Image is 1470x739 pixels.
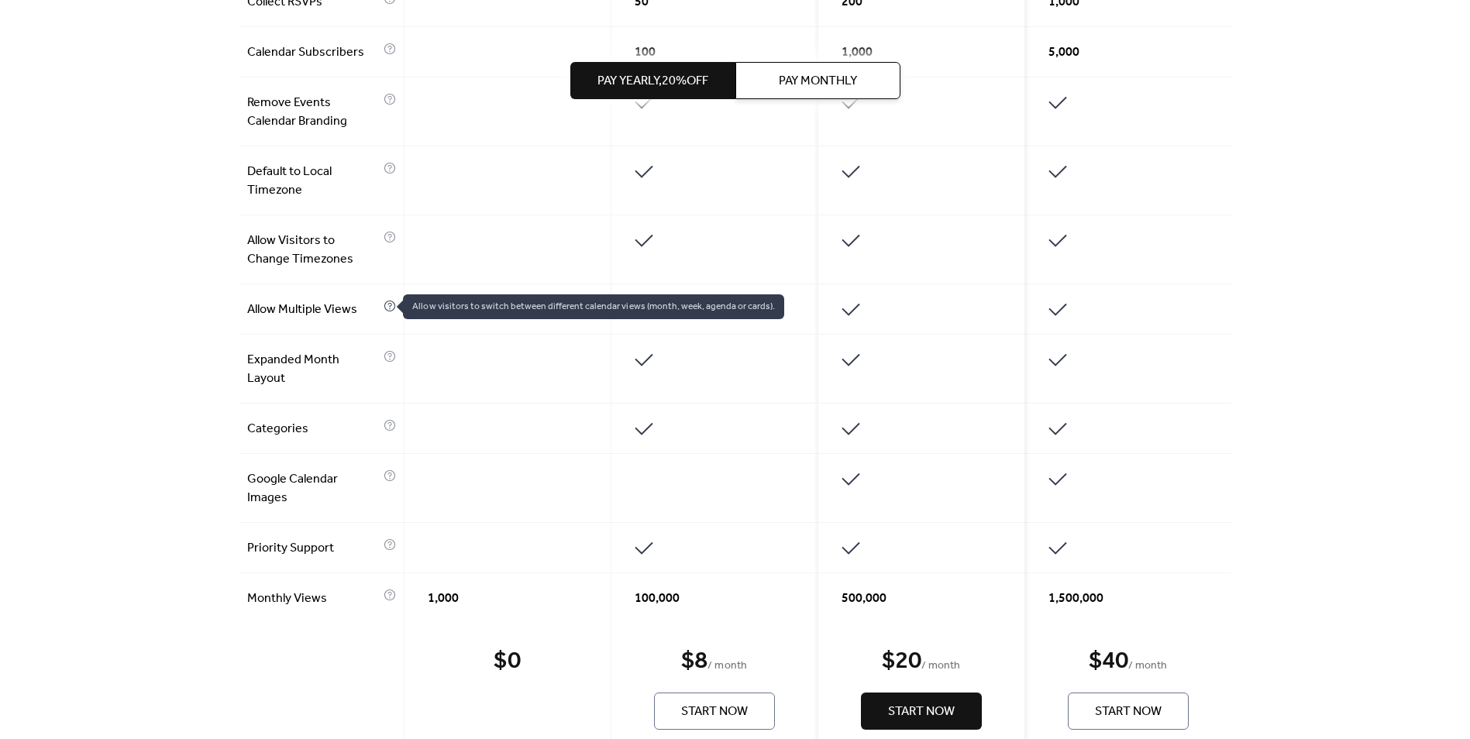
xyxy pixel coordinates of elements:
[707,657,746,675] span: / month
[247,94,380,131] span: Remove Events Calendar Branding
[1068,693,1189,730] button: Start Now
[570,62,735,99] button: Pay Yearly,20%off
[1095,703,1162,721] span: Start Now
[247,539,380,558] span: Priority Support
[247,43,380,62] span: Calendar Subscribers
[921,657,960,675] span: / month
[597,72,708,91] span: Pay Yearly, 20% off
[654,693,775,730] button: Start Now
[1089,646,1128,677] div: $ 40
[735,62,900,99] button: Pay Monthly
[1048,589,1103,608] span: 1,500,000
[888,703,955,721] span: Start Now
[247,301,380,319] span: Allow Multiple Views
[779,72,857,91] span: Pay Monthly
[635,589,680,608] span: 100,000
[428,589,459,608] span: 1,000
[247,232,380,269] span: Allow Visitors to Change Timezones
[247,163,380,200] span: Default to Local Timezone
[247,351,380,388] span: Expanded Month Layout
[842,589,886,608] span: 500,000
[247,470,380,507] span: Google Calendar Images
[247,420,380,438] span: Categories
[681,703,748,721] span: Start Now
[403,294,784,319] span: Allow visitors to switch between different calendar views (month, week, agenda or cards).
[1128,657,1167,675] span: / month
[494,646,520,677] div: $ 0
[681,646,707,677] div: $ 8
[882,646,921,677] div: $ 20
[861,693,982,730] button: Start Now
[247,589,380,608] span: Monthly Views
[1048,43,1079,62] span: 5,000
